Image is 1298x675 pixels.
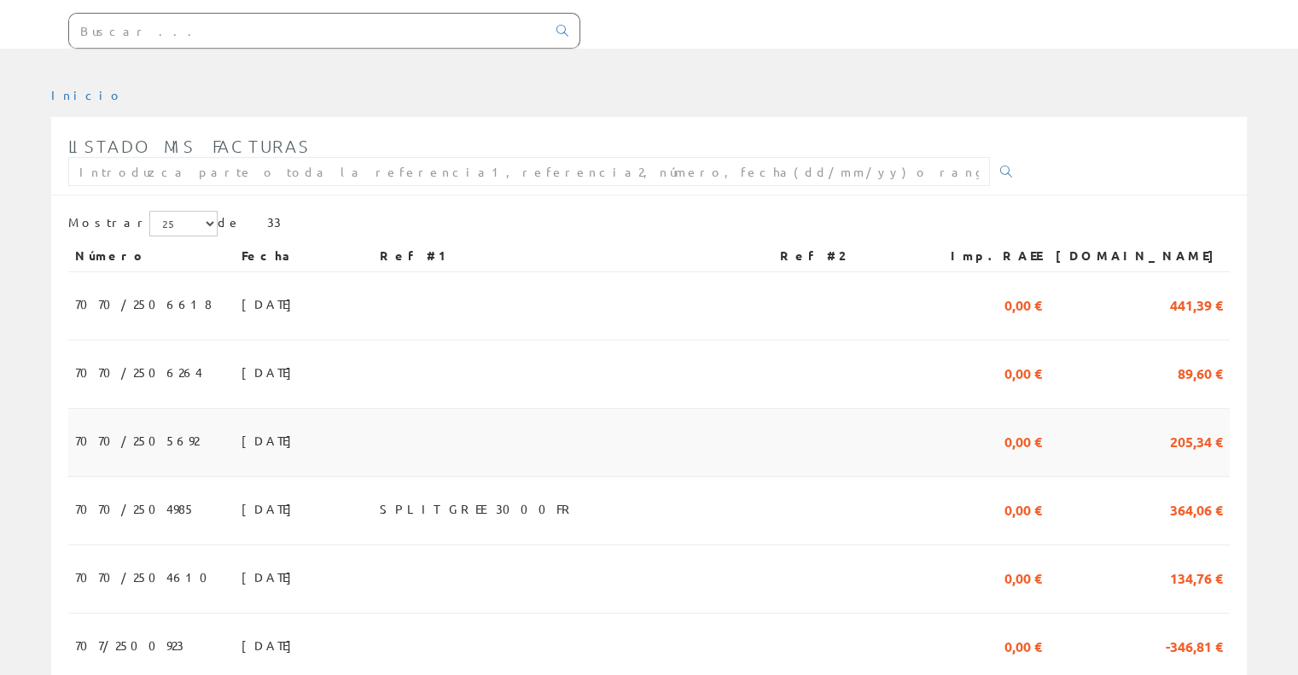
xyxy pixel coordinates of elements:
[1170,426,1223,455] span: 205,34 €
[1004,426,1042,455] span: 0,00 €
[1004,562,1042,591] span: 0,00 €
[1004,494,1042,523] span: 0,00 €
[1004,289,1042,318] span: 0,00 €
[242,631,300,660] span: [DATE]
[1166,631,1223,660] span: -346,81 €
[75,289,212,318] span: 7070/2506618
[68,136,311,156] span: Listado mis facturas
[1170,494,1223,523] span: 364,06 €
[68,211,1230,241] div: de 33
[75,426,199,455] span: 7070/2505692
[1170,289,1223,318] span: 441,39 €
[242,426,300,455] span: [DATE]
[68,241,235,271] th: Número
[242,358,300,387] span: [DATE]
[75,562,218,591] span: 7070/2504610
[51,87,124,102] a: Inicio
[773,241,921,271] th: Ref #2
[75,494,195,523] span: 7070/2504985
[75,631,183,660] span: 707/2500923
[68,211,218,236] label: Mostrar
[1178,358,1223,387] span: 89,60 €
[235,241,373,271] th: Fecha
[373,241,773,271] th: Ref #1
[242,289,300,318] span: [DATE]
[75,358,202,387] span: 7070/2506264
[68,157,990,186] input: Introduzca parte o toda la referencia1, referencia2, número, fecha(dd/mm/yy) o rango de fechas(dd...
[1004,631,1042,660] span: 0,00 €
[242,562,300,591] span: [DATE]
[242,494,300,523] span: [DATE]
[149,211,218,236] select: Mostrar
[921,241,1049,271] th: Imp.RAEE
[1170,562,1223,591] span: 134,76 €
[1049,241,1230,271] th: [DOMAIN_NAME]
[380,494,576,523] span: SPLIT GREE 3000FR
[1004,358,1042,387] span: 0,00 €
[69,14,546,48] input: Buscar ...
